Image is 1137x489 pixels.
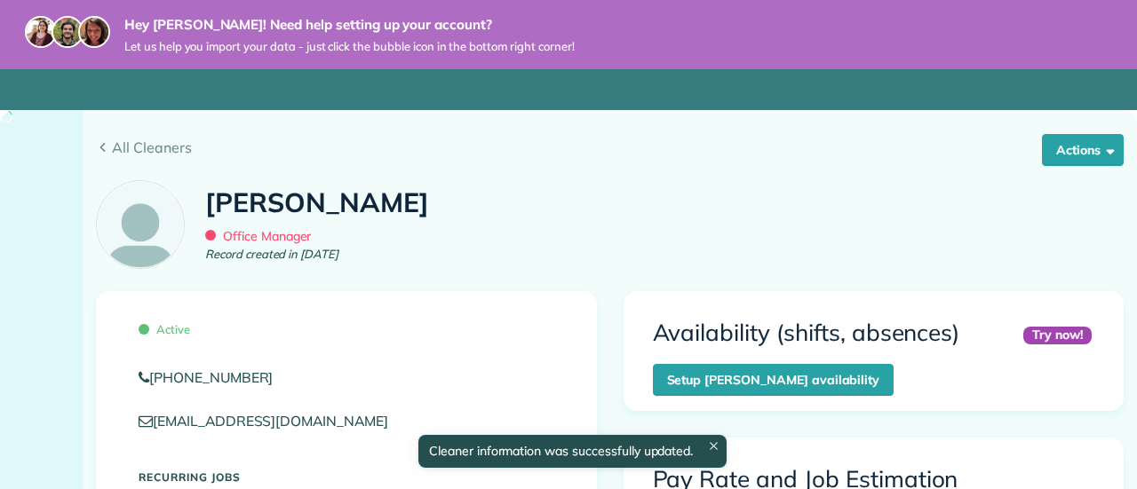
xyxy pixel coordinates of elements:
[139,367,554,388] a: [PHONE_NUMBER]
[78,16,110,48] img: michelle-19f622bdf1676172e81f8f8fba1fb50e276960ebfe0243fe18214015130c80e4.jpg
[1042,134,1124,166] button: Actions
[25,16,57,48] img: maria-72a9807cf96188c08ef61303f053569d2e2a8a1cde33d635c8a3ac13582a053d.jpg
[97,181,184,268] img: employee_icon-c2f8239691d896a72cdd9dc41cfb7b06f9d69bdd837a2ad469be8ff06ab05b5f.png
[139,412,405,430] a: [EMAIL_ADDRESS][DOMAIN_NAME]
[653,364,894,396] a: Setup [PERSON_NAME] availability
[653,320,960,346] h3: Availability (shifts, absences)
[124,16,575,34] strong: Hey [PERSON_NAME]! Need help setting up your account?
[112,137,1124,158] span: All Cleaners
[139,322,190,336] span: Active
[205,228,311,244] span: Office Manager
[1023,327,1092,343] div: Try now!
[124,39,575,54] span: Let us help you import your data - just click the bubble icon in the bottom right corner!
[205,188,429,217] h1: [PERSON_NAME]
[139,471,554,483] h5: Recurring Jobs
[418,435,727,468] div: Cleaner information was successfully updated.
[205,246,338,264] em: Record created in [DATE]
[52,16,83,48] img: jorge-587dff0eeaa6aab1f244e6dc62b8924c3b6ad411094392a53c71c6c4a576187d.jpg
[96,137,1124,158] a: All Cleaners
